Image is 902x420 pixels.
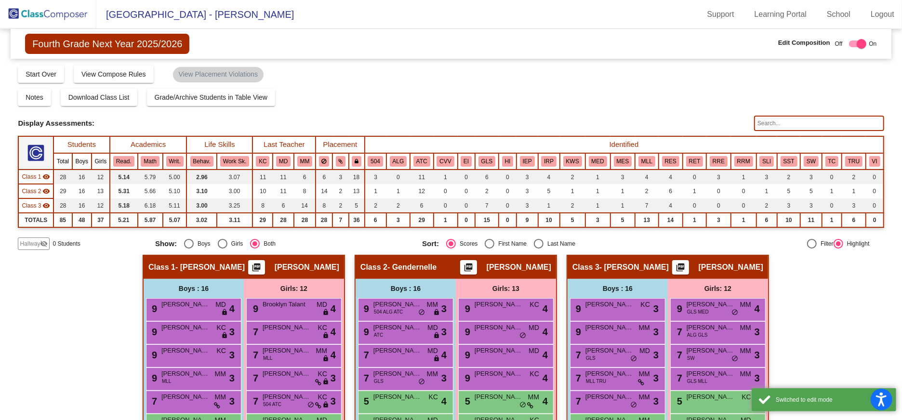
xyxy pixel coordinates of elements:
button: Math [141,156,159,167]
span: Notes [26,93,43,101]
td: 0 [458,213,475,227]
th: Students [53,136,110,153]
td: 2 [635,184,659,198]
td: 0 [434,184,458,198]
td: 6 [659,184,683,198]
td: 0 [866,198,883,213]
span: [PERSON_NAME] [475,300,523,309]
button: Notes [18,89,51,106]
span: Class 2 [360,262,387,272]
th: Keep away students [316,153,332,170]
button: Read. [113,156,134,167]
button: Print Students Details [672,260,689,275]
span: [PERSON_NAME] [487,262,551,272]
th: Girls [92,153,110,170]
td: 0 [683,198,706,213]
td: 11 [410,170,433,184]
td: 0 [458,170,475,184]
td: 3 [517,184,538,198]
mat-icon: visibility [42,202,50,210]
th: Mike Malak [294,153,316,170]
th: Placement [316,136,364,153]
button: IRP [541,156,557,167]
td: 1 [683,213,706,227]
span: MD [215,300,226,310]
td: 1 [585,198,610,213]
mat-radio-group: Select an option [422,239,682,249]
td: 85 [53,213,72,227]
button: HI [502,156,514,167]
mat-chip: View Placement Violations [173,67,264,82]
th: Resource Room ELA [706,153,731,170]
td: 6 [273,198,294,213]
span: [PERSON_NAME] [373,300,422,309]
button: MED [589,156,607,167]
span: [GEOGRAPHIC_DATA] - [PERSON_NAME] [96,7,294,22]
td: 4 [659,170,683,184]
th: Wears Glasses [475,153,499,170]
td: 13 [92,184,110,198]
td: Kelly Gendernelle - Gendernelle [18,184,53,198]
span: Sort: [422,239,439,248]
span: [PERSON_NAME] [161,300,210,309]
td: 1 [756,184,777,198]
div: Last Name [544,239,575,248]
td: 10 [538,213,560,227]
td: 5 [560,213,585,227]
td: 1 [386,184,410,198]
th: Student Support Team Meeting [777,153,801,170]
div: Boys [194,239,211,248]
td: 3 [517,198,538,213]
td: 5 [538,184,560,198]
td: 8 [252,198,273,213]
td: 8 [316,198,332,213]
span: 4 [229,302,235,316]
td: 3.07 [217,170,253,184]
span: MD [317,300,327,310]
span: - [PERSON_NAME] [599,262,669,272]
input: Search... [754,116,884,131]
th: Allergy [386,153,410,170]
th: Medical Condition [585,153,610,170]
td: 10 [777,213,801,227]
td: 3.02 [186,213,216,227]
td: 2 [365,198,386,213]
td: 5.31 [110,184,138,198]
td: 3 [842,198,866,213]
td: 2 [560,170,585,184]
th: Hearing Impaired (2.0 if primary) [499,153,517,170]
th: Math Extra Support [610,153,635,170]
td: 3.25 [217,198,253,213]
td: 5.18 [110,198,138,213]
td: 0 [499,184,517,198]
span: Class 3 [22,201,41,210]
td: 4 [538,170,560,184]
td: 1 [434,213,458,227]
td: 6 [294,170,316,184]
td: 2 [475,184,499,198]
button: Behav. [190,156,213,167]
span: - Gendernelle [387,262,437,272]
td: 0 [731,198,756,213]
th: Social Work [800,153,822,170]
td: 3 [800,170,822,184]
th: Life Skills [186,136,252,153]
td: 1 [365,184,386,198]
td: 1 [585,184,610,198]
div: Girls [227,239,243,248]
th: Boys [72,153,92,170]
td: 1 [822,213,842,227]
th: Kindergarten Wavier Student [560,153,585,170]
span: KC [641,300,650,310]
div: Girls: 12 [668,279,768,298]
td: 15 [475,213,499,227]
div: Scores [456,239,478,248]
button: View Compose Rules [74,66,154,83]
th: Individualized Education Plan [517,153,538,170]
td: 0 [458,198,475,213]
td: 12 [92,170,110,184]
td: 1 [842,184,866,198]
button: 504 [368,156,383,167]
td: 0 [866,170,883,184]
td: 1 [434,170,458,184]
